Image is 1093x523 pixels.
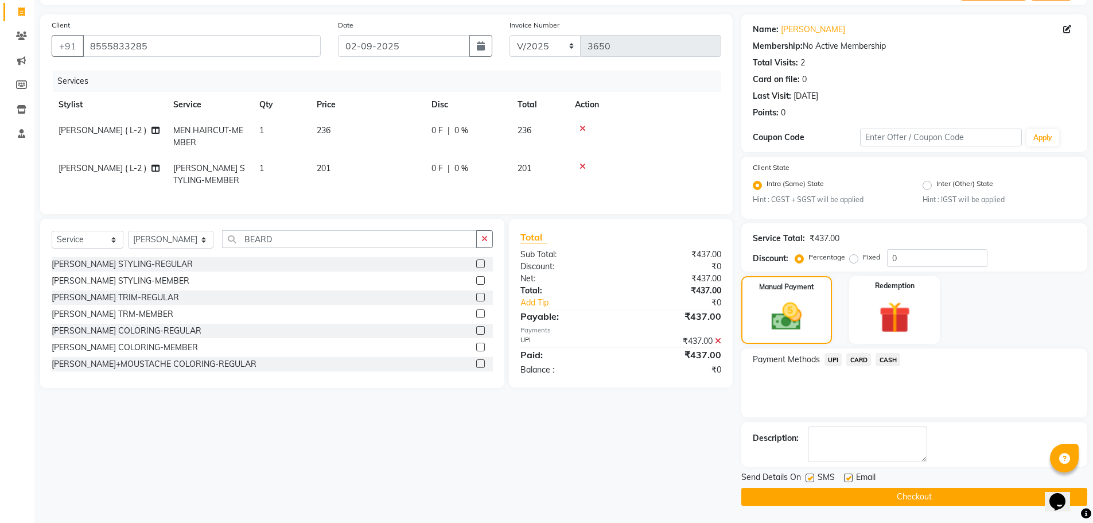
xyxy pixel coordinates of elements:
[846,353,871,366] span: CARD
[936,179,993,192] label: Inter (Other) State
[923,195,1076,205] small: Hint : IGST will be applied
[621,364,730,376] div: ₹0
[431,162,443,175] span: 0 F
[509,20,559,30] label: Invoice Number
[824,353,842,366] span: UPI
[448,162,450,175] span: |
[511,92,568,118] th: Total
[802,73,807,86] div: 0
[222,230,477,248] input: Search or Scan
[338,20,353,30] label: Date
[759,282,814,292] label: Manual Payment
[753,162,789,173] label: Client State
[52,20,70,30] label: Client
[808,252,845,262] label: Percentage
[621,335,730,347] div: ₹437.00
[781,24,845,36] a: [PERSON_NAME]
[52,358,256,370] div: [PERSON_NAME]+MOUSTACHE COLORING-REGULAR
[800,57,805,69] div: 2
[767,179,824,192] label: Intra (Same) State
[621,348,730,362] div: ₹437.00
[568,92,721,118] th: Action
[860,129,1022,146] input: Enter Offer / Coupon Code
[512,261,621,273] div: Discount:
[753,233,805,245] div: Service Total:
[753,57,798,69] div: Total Visits:
[741,471,801,486] span: Send Details On
[753,253,788,265] div: Discount:
[52,292,179,304] div: [PERSON_NAME] TRIM-REGULAR
[520,326,721,335] div: Payments
[863,252,880,262] label: Fixed
[512,364,621,376] div: Balance :
[876,353,900,366] span: CASH
[83,35,321,57] input: Search by Name/Mobile/Email/Code
[512,297,639,309] a: Add Tip
[781,107,785,119] div: 0
[818,471,835,486] span: SMS
[869,298,920,337] img: _gift.svg
[173,163,245,185] span: [PERSON_NAME] STYLING-MEMBER
[512,335,621,347] div: UPI
[310,92,425,118] th: Price
[1045,477,1082,512] iframe: chat widget
[1026,129,1059,146] button: Apply
[454,125,468,137] span: 0 %
[512,249,621,261] div: Sub Total:
[53,71,730,92] div: Services
[753,90,791,102] div: Last Visit:
[52,275,189,287] div: [PERSON_NAME] STYLING-MEMBER
[518,163,531,173] span: 201
[512,309,621,323] div: Payable:
[59,125,146,135] span: [PERSON_NAME] ( L-2 )
[753,354,820,366] span: Payment Methods
[52,342,198,354] div: [PERSON_NAME] COLORING-MEMBER
[317,125,330,135] span: 236
[59,163,146,173] span: [PERSON_NAME] ( L-2 )
[454,162,468,175] span: 0 %
[621,261,730,273] div: ₹0
[512,285,621,297] div: Total:
[794,90,818,102] div: [DATE]
[810,233,839,245] div: ₹437.00
[520,231,547,243] span: Total
[762,299,811,334] img: _cash.svg
[431,125,443,137] span: 0 F
[52,308,173,320] div: [PERSON_NAME] TRM-MEMBER
[512,273,621,285] div: Net:
[753,131,861,144] div: Coupon Code
[52,35,84,57] button: +91
[52,325,201,337] div: [PERSON_NAME] COLORING-REGULAR
[448,125,450,137] span: |
[621,309,730,323] div: ₹437.00
[518,125,531,135] span: 236
[753,73,800,86] div: Card on file:
[639,297,730,309] div: ₹0
[425,92,511,118] th: Disc
[753,24,779,36] div: Name:
[856,471,876,486] span: Email
[875,281,915,291] label: Redemption
[259,163,264,173] span: 1
[753,40,1076,52] div: No Active Membership
[753,107,779,119] div: Points:
[621,249,730,261] div: ₹437.00
[52,258,193,270] div: [PERSON_NAME] STYLING-REGULAR
[512,348,621,362] div: Paid:
[753,195,906,205] small: Hint : CGST + SGST will be applied
[741,488,1087,506] button: Checkout
[52,92,166,118] th: Stylist
[166,92,252,118] th: Service
[173,125,243,148] span: MEN HAIRCUT-MEMBER
[252,92,310,118] th: Qty
[621,285,730,297] div: ₹437.00
[753,432,799,444] div: Description:
[317,163,330,173] span: 201
[259,125,264,135] span: 1
[621,273,730,285] div: ₹437.00
[753,40,803,52] div: Membership:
